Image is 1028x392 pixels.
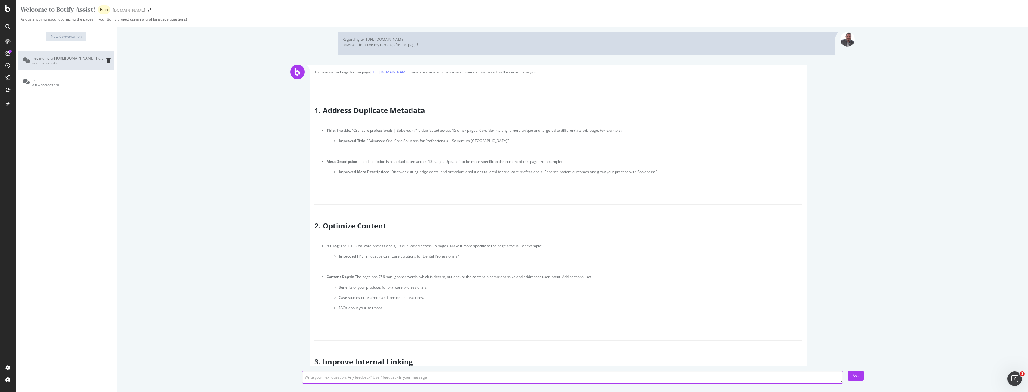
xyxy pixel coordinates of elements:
div: Sep 5, 2025 8:12 AM [32,83,112,87]
div: [DOMAIN_NAME] [113,7,145,13]
li: : The page has 756 non-ignored words, which is decent, but ensure the content is comprehensive an... [327,274,802,321]
div: trash [105,57,112,64]
li: : "Innovative Oral Care Solutions for Dental Professionals" [339,254,802,259]
li: : "Advanced Oral Care Solutions for Professionals | Solventum [GEOGRAPHIC_DATA]" [339,138,802,143]
strong: 1. Address Duplicate Metadata [314,105,425,115]
div: Ask [853,373,859,378]
li: Case studies or testimonials from dental practices. [339,295,802,300]
li: : The H1, "Oral care professionals," is duplicated across 15 pages. Make it more specific to the ... [327,243,802,269]
span: Beta [100,8,108,11]
strong: H1 Tag [327,243,339,248]
li: FAQs about your solutions. [339,305,802,310]
strong: 3. Improve Internal Linking [314,357,413,367]
p: To improve rankings for the page , here are some actionable recommendations based on the current ... [314,70,802,75]
div: ... [32,77,112,82]
div: New Conversation [51,34,82,39]
li: Benefits of your products for oral care professionals. [339,285,802,290]
div: Welcome to Botify Assist! [21,5,95,14]
li: : "Discover cutting-edge dental and orthodontic solutions tailored for oral care professionals. E... [339,169,802,174]
iframe: Intercom live chat [1007,371,1022,386]
span: 1 [1020,371,1025,376]
li: : The title, "Oral care professionals | Solventum," is duplicated across 15 other pages. Consider... [327,128,802,154]
strong: Improved H1 [339,254,362,259]
button: New Conversation [46,32,86,41]
strong: 2. Optimize Content [314,221,386,231]
div: Ask us anything about optimizing the pages in your Botify project using natural language questions! [16,17,1028,27]
strong: Meta Description [327,159,357,164]
strong: Title [327,128,335,133]
div: warning label [98,5,110,14]
a: [URL][DOMAIN_NAME] [370,70,409,75]
button: Ask [848,371,864,381]
strong: Improved Meta Description [339,169,388,174]
div: arrow-right-arrow-left [148,8,151,12]
strong: Content Depth [327,274,353,279]
strong: Improved Title [339,138,365,143]
div: Sep 5, 2025 8:12 AM [32,61,105,65]
li: : The description is also duplicated across 13 pages. Update it to be more specific to the conten... [327,159,802,185]
div: Regarding url [URL][DOMAIN_NAME], how can i improve my rankings for this page? [32,56,105,61]
p: Regarding url [URL][DOMAIN_NAME], how can i improve my rankings for this page? [343,37,831,47]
